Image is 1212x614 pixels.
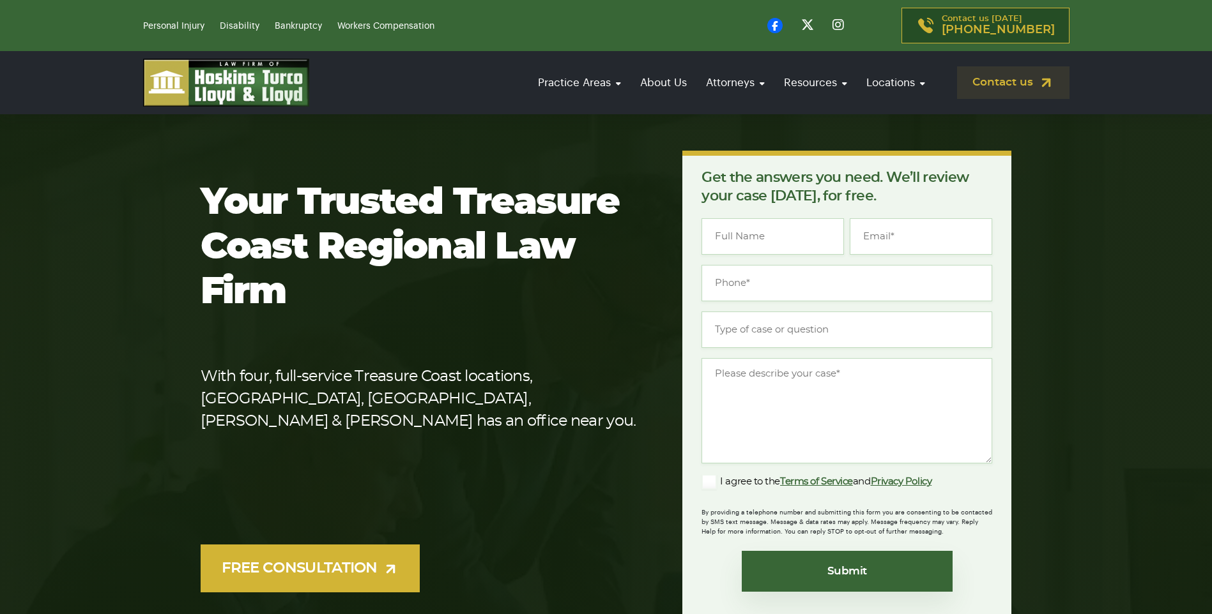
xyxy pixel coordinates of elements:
[742,551,953,592] input: Submit
[220,22,259,31] a: Disability
[901,8,1070,43] a: Contact us [DATE][PHONE_NUMBER]
[957,66,1070,99] a: Contact us
[871,477,932,486] a: Privacy Policy
[702,218,844,255] input: Full Name
[275,22,322,31] a: Bankruptcy
[201,544,420,592] a: FREE CONSULTATION
[634,64,693,101] a: About Us
[201,181,642,315] h1: Your Trusted Treasure Coast Regional Law Firm
[383,561,399,577] img: arrow-up-right-light.svg
[532,64,627,101] a: Practice Areas
[143,22,204,31] a: Personal Injury
[702,265,992,301] input: Phone*
[700,64,771,101] a: Attorneys
[337,22,434,31] a: Workers Compensation
[778,64,854,101] a: Resources
[860,64,932,101] a: Locations
[780,477,853,486] a: Terms of Service
[201,366,642,433] p: With four, full-service Treasure Coast locations, [GEOGRAPHIC_DATA], [GEOGRAPHIC_DATA], [PERSON_N...
[702,168,992,206] p: Get the answers you need. We’ll review your case [DATE], for free.
[702,311,992,348] input: Type of case or question
[143,59,309,107] img: logo
[702,500,992,537] div: By providing a telephone number and submitting this form you are consenting to be contacted by SM...
[850,218,992,255] input: Email*
[942,15,1055,36] p: Contact us [DATE]
[942,24,1055,36] span: [PHONE_NUMBER]
[702,474,932,490] label: I agree to the and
